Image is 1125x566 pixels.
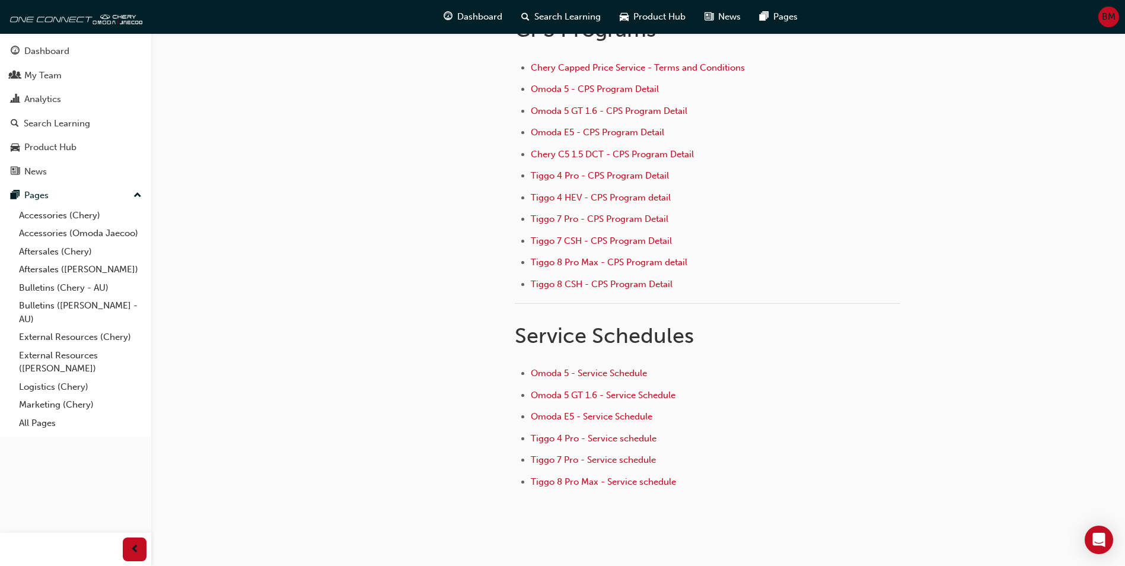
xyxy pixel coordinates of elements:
a: Chery C5 1.5 DCT - CPS Program Detail [531,149,694,160]
span: Service Schedules [515,323,694,348]
a: Omoda 5 GT 1.6 - Service Schedule [531,390,675,400]
a: news-iconNews [695,5,750,29]
a: search-iconSearch Learning [512,5,610,29]
button: Pages [5,185,146,206]
a: Accessories (Omoda Jaecoo) [14,224,146,243]
a: Omoda E5 - CPS Program Detail [531,127,664,138]
span: pages-icon [760,9,769,24]
a: Analytics [5,88,146,110]
a: car-iconProduct Hub [610,5,695,29]
a: Logistics (Chery) [14,378,146,396]
div: Pages [24,189,49,202]
a: News [5,161,146,183]
a: Tiggo 8 CSH - CPS Program Detail [531,279,673,290]
a: Bulletins ([PERSON_NAME] - AU) [14,297,146,328]
span: car-icon [11,142,20,153]
span: pages-icon [11,190,20,201]
span: News [718,10,741,24]
a: My Team [5,65,146,87]
a: Tiggo 7 CSH - CPS Program Detail [531,236,672,246]
span: Product Hub [633,10,686,24]
div: Dashboard [24,44,69,58]
div: Analytics [24,93,61,106]
div: Search Learning [24,117,90,131]
a: Tiggo 4 HEV - CPS Program detail [531,192,671,203]
span: car-icon [620,9,629,24]
a: Omoda 5 - Service Schedule [531,368,647,379]
span: guage-icon [444,9,452,24]
a: Tiggo 8 Pro Max - Service schedule [531,476,676,487]
div: My Team [24,69,62,82]
span: up-icon [133,188,142,203]
span: Dashboard [457,10,502,24]
a: Product Hub [5,136,146,158]
button: BM [1098,7,1119,27]
a: Aftersales ([PERSON_NAME]) [14,260,146,279]
a: Tiggo 7 Pro - CPS Program Detail [531,214,668,224]
div: Product Hub [24,141,77,154]
a: External Resources ([PERSON_NAME]) [14,346,146,378]
span: news-icon [705,9,713,24]
a: Dashboard [5,40,146,62]
a: Aftersales (Chery) [14,243,146,261]
span: prev-icon [130,542,139,557]
a: Marketing (Chery) [14,396,146,414]
a: Search Learning [5,113,146,135]
a: Accessories (Chery) [14,206,146,225]
a: Bulletins (Chery - AU) [14,279,146,297]
span: search-icon [521,9,530,24]
a: pages-iconPages [750,5,807,29]
span: guage-icon [11,46,20,57]
a: Tiggo 4 Pro - Service schedule [531,433,656,444]
a: Omoda 5 - CPS Program Detail [531,84,659,94]
span: BM [1102,10,1116,24]
a: Tiggo 4 Pro - CPS Program Detail [531,170,669,181]
a: Omoda E5 - Service Schedule [531,411,652,422]
a: Chery Capped Price Service - Terms and Conditions [531,62,745,73]
a: Omoda 5 GT 1.6 - CPS Program Detail [531,106,687,116]
div: News [24,165,47,179]
span: people-icon [11,71,20,81]
a: guage-iconDashboard [434,5,512,29]
button: DashboardMy TeamAnalyticsSearch LearningProduct HubNews [5,38,146,185]
a: All Pages [14,414,146,433]
span: Search Learning [534,10,601,24]
a: Tiggo 7 Pro - Service schedule [531,454,656,465]
a: External Resources (Chery) [14,328,146,346]
span: search-icon [11,119,19,129]
div: Open Intercom Messenger [1085,526,1113,554]
a: Tiggo 8 Pro Max - CPS Program detail [531,257,687,268]
img: oneconnect [6,5,142,28]
span: news-icon [11,167,20,177]
span: Pages [773,10,798,24]
span: chart-icon [11,94,20,105]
